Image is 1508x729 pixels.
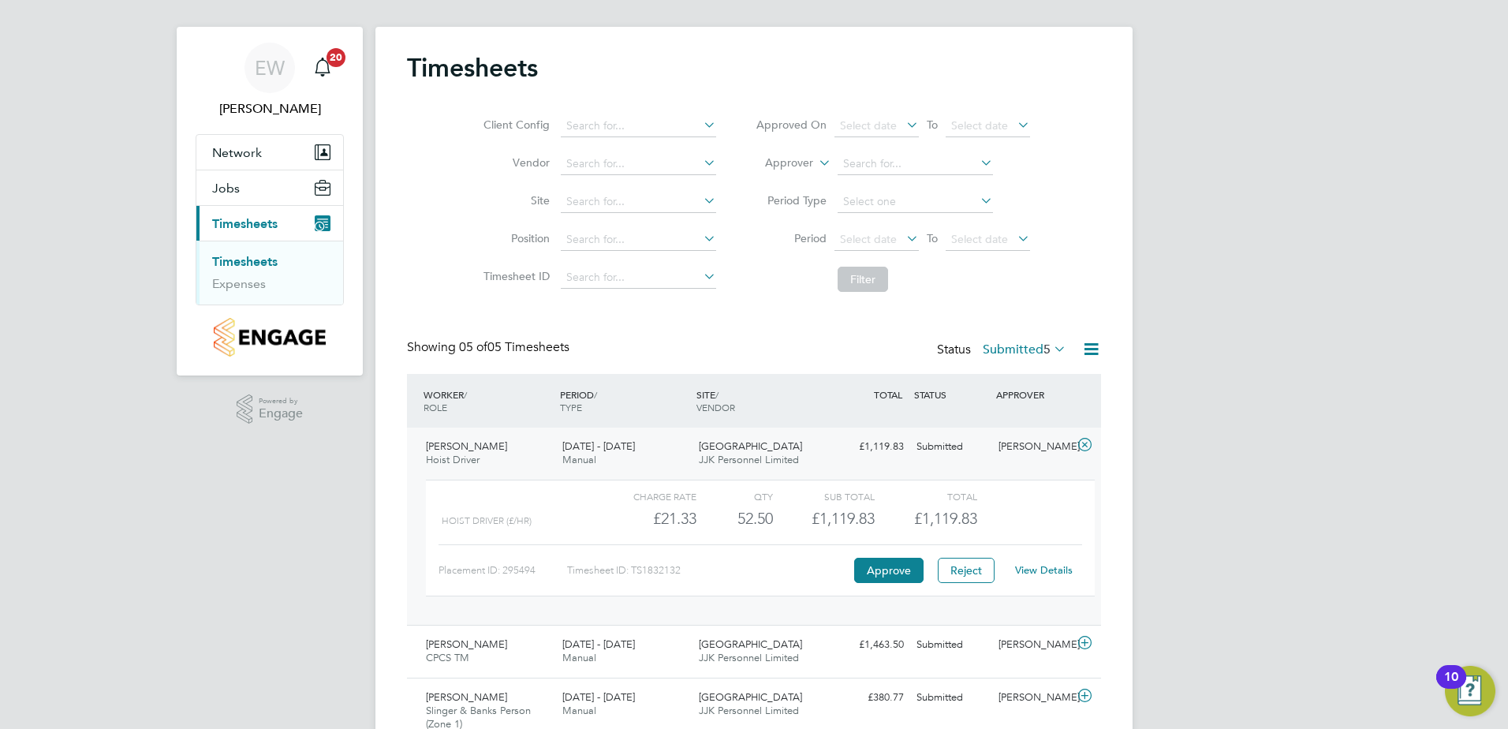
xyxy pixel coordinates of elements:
[992,685,1074,711] div: [PERSON_NAME]
[840,232,897,246] span: Select date
[840,118,897,133] span: Select date
[196,43,344,118] a: EW[PERSON_NAME]
[938,558,995,583] button: Reject
[1445,666,1495,716] button: Open Resource Center, 10 new notifications
[212,216,278,231] span: Timesheets
[838,267,888,292] button: Filter
[692,380,829,421] div: SITE
[715,388,719,401] span: /
[910,380,992,409] div: STATUS
[561,115,716,137] input: Search for...
[424,401,447,413] span: ROLE
[479,269,550,283] label: Timesheet ID
[992,380,1074,409] div: APPROVER
[922,228,942,249] span: To
[828,434,910,460] div: £1,119.83
[951,232,1008,246] span: Select date
[464,388,467,401] span: /
[327,48,345,67] span: 20
[910,434,992,460] div: Submitted
[562,637,635,651] span: [DATE] - [DATE]
[828,685,910,711] div: £380.77
[259,407,303,421] span: Engage
[237,394,304,424] a: Powered byEngage
[595,487,696,506] div: Charge rate
[442,515,532,526] span: Hoist Driver (£/HR)
[196,170,343,205] button: Jobs
[756,193,827,207] label: Period Type
[459,339,487,355] span: 05 of
[561,191,716,213] input: Search for...
[426,651,469,664] span: CPCS TM
[756,231,827,245] label: Period
[696,401,735,413] span: VENDOR
[699,637,802,651] span: [GEOGRAPHIC_DATA]
[699,651,799,664] span: JJK Personnel Limited
[479,193,550,207] label: Site
[196,206,343,241] button: Timesheets
[1043,342,1051,357] span: 5
[196,318,344,357] a: Go to home page
[828,632,910,658] div: £1,463.50
[838,191,993,213] input: Select one
[212,254,278,269] a: Timesheets
[407,52,538,84] h2: Timesheets
[910,632,992,658] div: Submitted
[937,339,1069,361] div: Status
[479,118,550,132] label: Client Config
[479,231,550,245] label: Position
[196,135,343,170] button: Network
[212,145,262,160] span: Network
[307,43,338,93] a: 20
[407,339,573,356] div: Showing
[773,487,875,506] div: Sub Total
[594,388,597,401] span: /
[561,229,716,251] input: Search for...
[177,27,363,376] nav: Main navigation
[561,153,716,175] input: Search for...
[742,155,813,171] label: Approver
[992,632,1074,658] div: [PERSON_NAME]
[838,153,993,175] input: Search for...
[992,434,1074,460] div: [PERSON_NAME]
[562,651,596,664] span: Manual
[699,704,799,717] span: JJK Personnel Limited
[426,637,507,651] span: [PERSON_NAME]
[426,453,480,466] span: Hoist Driver
[459,339,569,355] span: 05 Timesheets
[756,118,827,132] label: Approved On
[951,118,1008,133] span: Select date
[1015,563,1073,577] a: View Details
[196,241,343,305] div: Timesheets
[426,439,507,453] span: [PERSON_NAME]
[426,690,507,704] span: [PERSON_NAME]
[479,155,550,170] label: Vendor
[914,509,977,528] span: £1,119.83
[214,318,325,357] img: countryside-properties-logo-retina.png
[562,453,596,466] span: Manual
[874,388,902,401] span: TOTAL
[854,558,924,583] button: Approve
[595,506,696,532] div: £21.33
[560,401,582,413] span: TYPE
[259,394,303,408] span: Powered by
[562,704,596,717] span: Manual
[567,558,850,583] div: Timesheet ID: TS1832132
[983,342,1066,357] label: Submitted
[699,690,802,704] span: [GEOGRAPHIC_DATA]
[212,181,240,196] span: Jobs
[696,487,773,506] div: QTY
[562,439,635,453] span: [DATE] - [DATE]
[196,99,344,118] span: Eamon Woods
[255,58,285,78] span: EW
[439,558,567,583] div: Placement ID: 295494
[561,267,716,289] input: Search for...
[212,276,266,291] a: Expenses
[562,690,635,704] span: [DATE] - [DATE]
[773,506,875,532] div: £1,119.83
[556,380,692,421] div: PERIOD
[696,506,773,532] div: 52.50
[875,487,976,506] div: Total
[699,439,802,453] span: [GEOGRAPHIC_DATA]
[910,685,992,711] div: Submitted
